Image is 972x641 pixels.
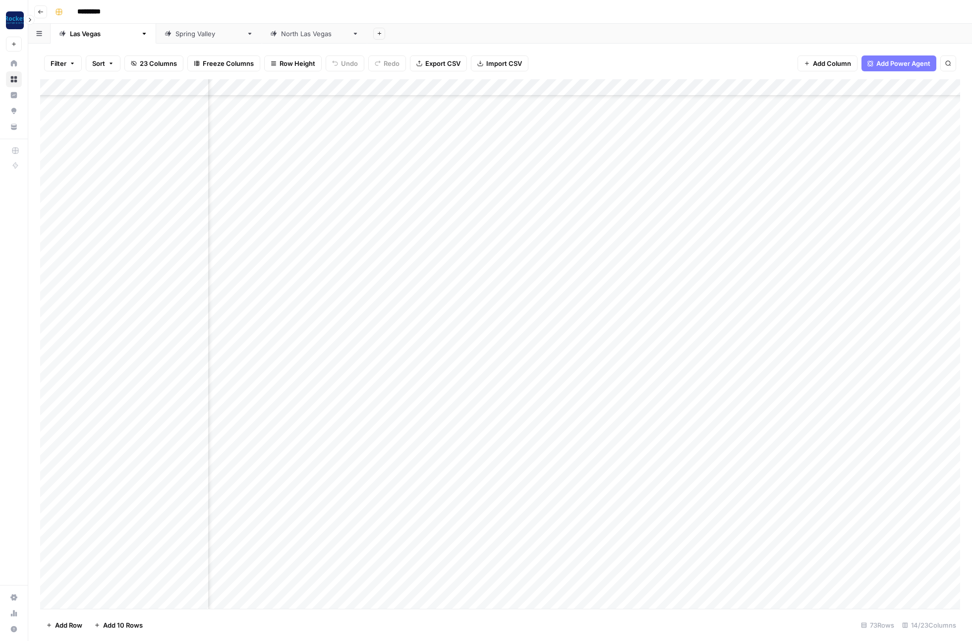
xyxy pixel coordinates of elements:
[156,24,262,44] a: [GEOGRAPHIC_DATA]
[88,617,149,633] button: Add 10 Rows
[6,71,22,87] a: Browse
[6,621,22,637] button: Help + Support
[51,24,156,44] a: [GEOGRAPHIC_DATA]
[857,617,898,633] div: 73 Rows
[44,55,82,71] button: Filter
[70,29,137,39] div: [GEOGRAPHIC_DATA]
[898,617,960,633] div: 14/23 Columns
[6,103,22,119] a: Opportunities
[203,58,254,68] span: Freeze Columns
[51,58,66,68] span: Filter
[262,24,367,44] a: [GEOGRAPHIC_DATA]
[384,58,400,68] span: Redo
[6,8,22,33] button: Workspace: Rocket Pilots
[6,589,22,605] a: Settings
[55,620,82,630] span: Add Row
[876,58,930,68] span: Add Power Agent
[6,11,24,29] img: Rocket Pilots Logo
[92,58,105,68] span: Sort
[410,55,467,71] button: Export CSV
[103,620,143,630] span: Add 10 Rows
[6,605,22,621] a: Usage
[280,58,315,68] span: Row Height
[6,87,22,103] a: Insights
[471,55,528,71] button: Import CSV
[124,55,183,71] button: 23 Columns
[425,58,460,68] span: Export CSV
[140,58,177,68] span: 23 Columns
[175,29,242,39] div: [GEOGRAPHIC_DATA]
[40,617,88,633] button: Add Row
[6,55,22,71] a: Home
[486,58,522,68] span: Import CSV
[326,55,364,71] button: Undo
[187,55,260,71] button: Freeze Columns
[798,55,858,71] button: Add Column
[86,55,120,71] button: Sort
[861,55,936,71] button: Add Power Agent
[813,58,851,68] span: Add Column
[6,119,22,135] a: Your Data
[281,29,348,39] div: [GEOGRAPHIC_DATA]
[264,55,322,71] button: Row Height
[341,58,358,68] span: Undo
[368,55,406,71] button: Redo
